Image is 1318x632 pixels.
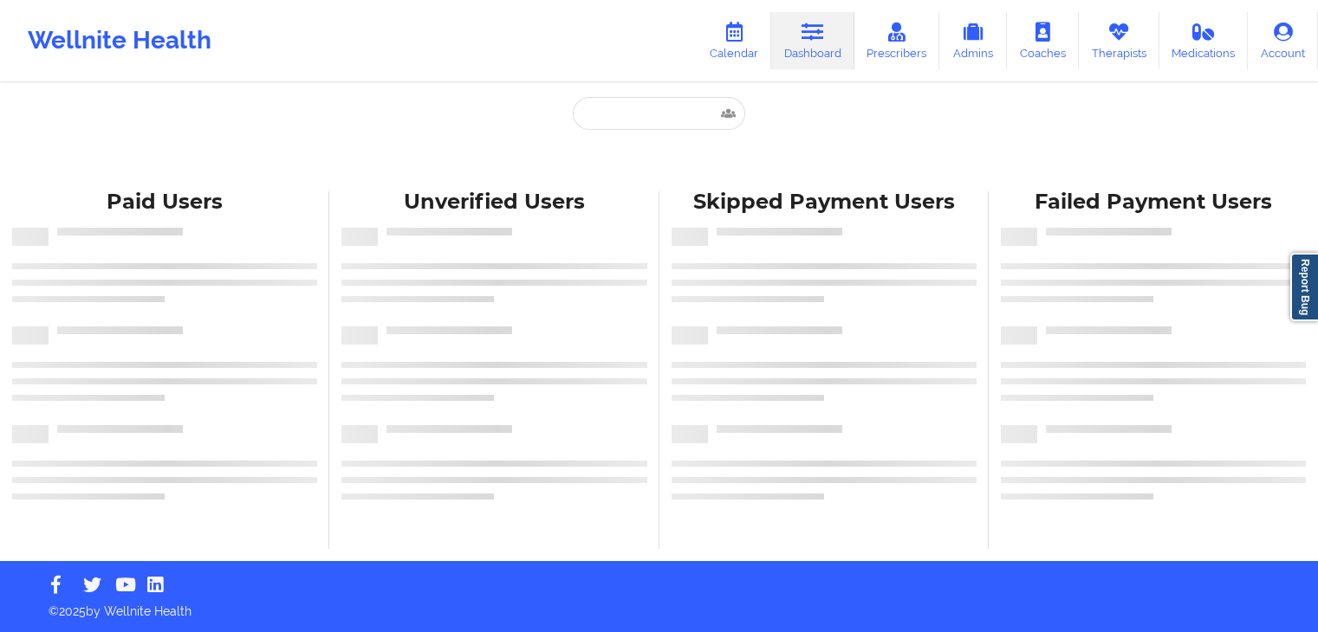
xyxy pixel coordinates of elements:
[1159,12,1249,69] a: Medications
[1248,12,1318,69] a: Account
[1290,253,1318,321] a: Report Bug
[771,12,854,69] a: Dashboard
[854,12,940,69] a: Prescribers
[1001,189,1306,216] div: Failed Payment Users
[1079,12,1159,69] a: Therapists
[672,189,977,216] div: Skipped Payment Users
[12,189,317,216] div: Paid Users
[1007,12,1079,69] a: Coaches
[697,12,771,69] a: Calendar
[341,189,646,216] div: Unverified Users
[939,12,1007,69] a: Admins
[36,590,1282,620] p: © 2025 by Wellnite Health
